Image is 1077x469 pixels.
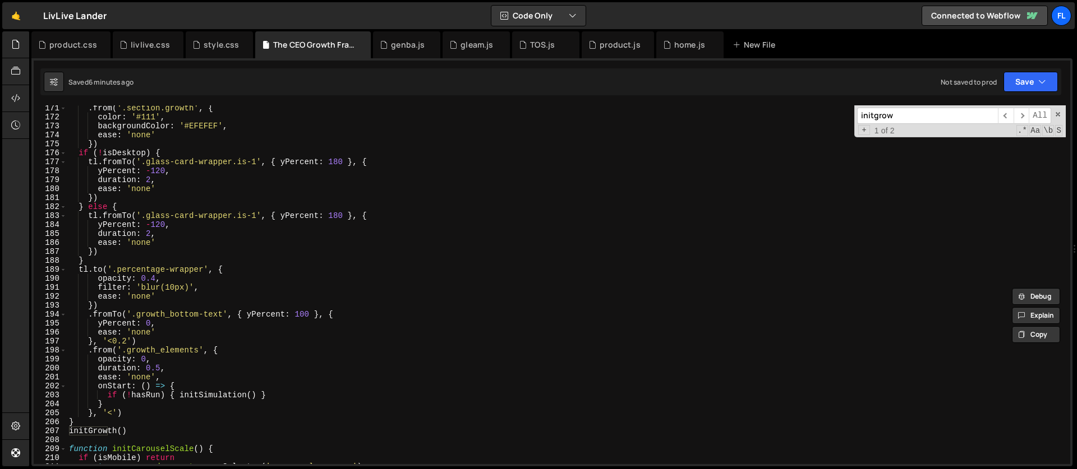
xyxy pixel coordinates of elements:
[43,9,107,22] div: LivLive Lander
[858,125,870,135] span: Toggle Replace mode
[998,108,1014,124] span: ​
[530,39,555,50] div: TOS.js
[49,39,97,50] div: product.css
[600,39,641,50] div: product.js
[34,157,67,166] div: 177
[1029,125,1041,136] span: CaseSensitive Search
[34,364,67,373] div: 200
[34,175,67,184] div: 179
[34,417,67,426] div: 206
[1042,125,1054,136] span: Whole Word Search
[1014,108,1029,124] span: ​
[34,373,67,382] div: 201
[34,113,67,122] div: 172
[34,104,67,113] div: 171
[68,77,134,87] div: Saved
[34,408,67,417] div: 205
[1051,6,1071,26] a: Fl
[34,202,67,211] div: 182
[34,426,67,435] div: 207
[273,39,357,50] div: The CEO Growth Framework.js
[34,319,67,328] div: 195
[34,211,67,220] div: 183
[674,39,705,50] div: home.js
[34,435,67,444] div: 208
[1029,108,1051,124] span: Alt-Enter
[34,382,67,391] div: 202
[34,166,67,175] div: 178
[2,2,30,29] a: 🤙
[870,126,899,135] span: 1 of 2
[34,301,67,310] div: 193
[922,6,1048,26] a: Connected to Webflow
[34,355,67,364] div: 199
[34,328,67,337] div: 196
[1004,72,1058,92] button: Save
[34,444,67,453] div: 209
[461,39,493,50] div: gleam.js
[34,265,67,274] div: 189
[34,238,67,247] div: 186
[34,247,67,256] div: 187
[1012,288,1060,305] button: Debug
[1012,307,1060,324] button: Explain
[34,453,67,462] div: 210
[34,346,67,355] div: 198
[34,256,67,265] div: 188
[34,400,67,408] div: 204
[1012,326,1060,343] button: Copy
[34,292,67,301] div: 192
[34,220,67,229] div: 184
[89,77,134,87] div: 6 minutes ago
[34,193,67,202] div: 181
[34,131,67,140] div: 174
[34,337,67,346] div: 197
[34,140,67,148] div: 175
[34,148,67,157] div: 176
[34,283,67,292] div: 191
[34,184,67,193] div: 180
[1055,125,1062,136] span: Search In Selection
[391,39,425,50] div: genba.js
[34,391,67,400] div: 203
[34,229,67,238] div: 185
[34,310,67,319] div: 194
[34,122,67,131] div: 173
[131,39,170,50] div: livlive.css
[857,108,998,124] input: Search for
[941,77,997,87] div: Not saved to prod
[1016,125,1028,136] span: RegExp Search
[204,39,239,50] div: style.css
[491,6,586,26] button: Code Only
[733,39,780,50] div: New File
[34,274,67,283] div: 190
